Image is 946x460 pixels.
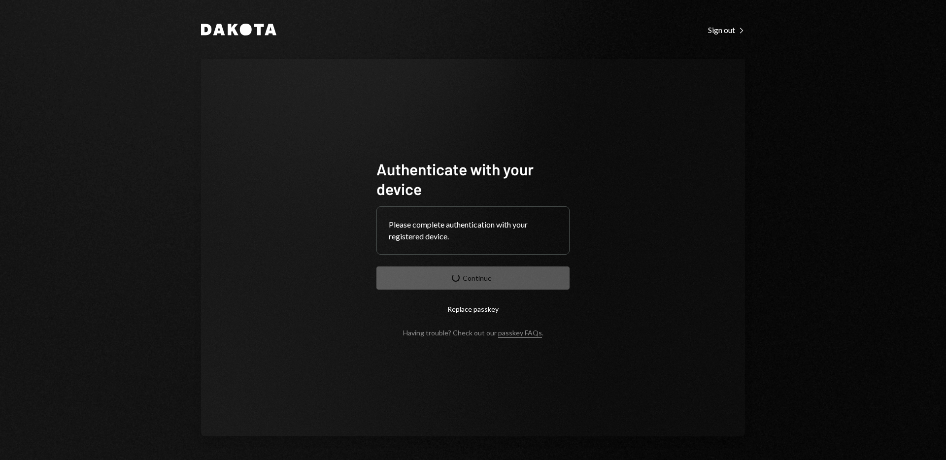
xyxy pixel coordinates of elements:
div: Sign out [708,25,745,35]
a: passkey FAQs [498,329,542,338]
div: Having trouble? Check out our . [403,329,543,337]
button: Replace passkey [376,297,570,321]
a: Sign out [708,24,745,35]
div: Please complete authentication with your registered device. [389,219,557,242]
h1: Authenticate with your device [376,159,570,198]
